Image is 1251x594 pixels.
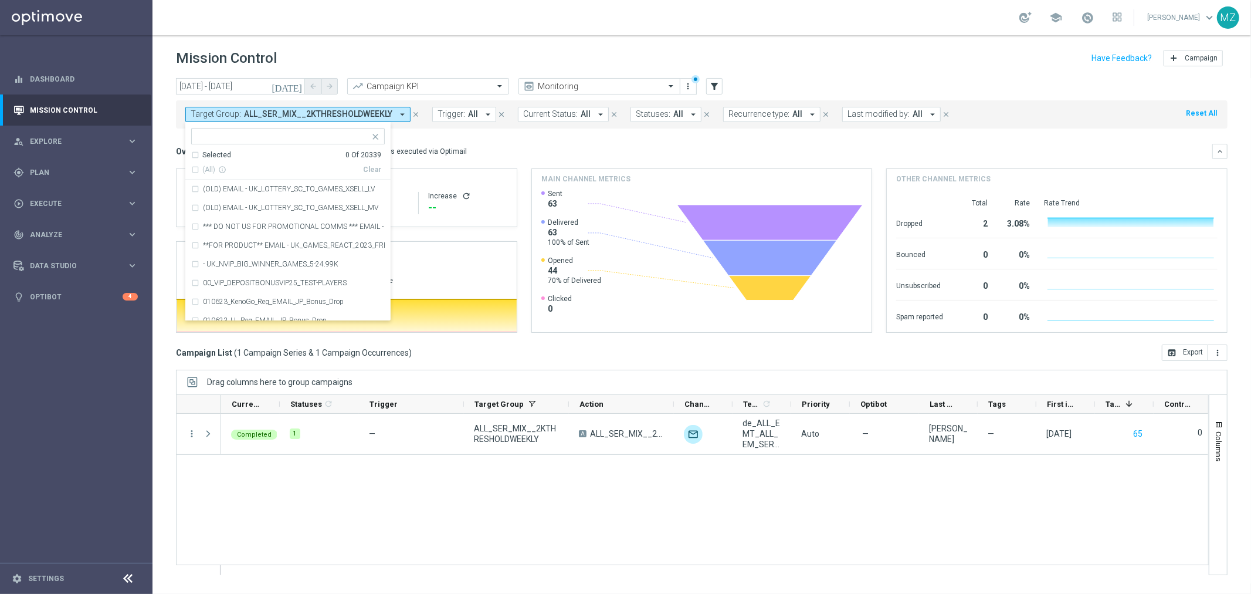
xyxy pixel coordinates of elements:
[1002,213,1030,232] div: 3.08%
[177,414,221,455] div: Press SPACE to select this row.
[13,281,138,312] div: Optibot
[203,242,385,249] label: **FOR PRODUCT** EMAIL - UK_GAMES_REACT_2023_FREE SPINS X30
[221,414,1212,455] div: Press SPACE to select this row.
[548,276,602,285] span: 70% of Delivered
[462,191,471,201] i: refresh
[13,106,138,115] button: Mission Control
[942,110,950,119] i: close
[203,279,347,286] label: 00_VIP_DEPOSITBONUSVIP25_TEST-PLAYERS
[792,109,802,119] span: All
[187,428,197,439] i: more_vert
[13,230,138,239] div: track_changes Analyze keyboard_arrow_right
[202,165,215,175] span: Only under 10K items
[957,306,988,325] div: 0
[957,213,988,232] div: 2
[428,191,507,201] div: Increase
[1002,306,1030,325] div: 0%
[369,400,398,409] span: Trigger
[191,255,385,274] div: - UK_NVIP_BIG_WINNER_GAMES_5-24.99K
[202,150,231,160] div: Selected
[232,400,260,409] span: Current Status
[988,400,1006,409] span: Tags
[270,78,305,96] button: [DATE]
[518,78,680,95] ng-select: Monitoring
[1146,9,1217,26] a: [PERSON_NAME]keyboard_arrow_down
[237,431,272,438] span: Completed
[913,109,923,119] span: All
[411,108,421,121] button: close
[13,168,138,177] button: gps_fixed Plan keyboard_arrow_right
[309,82,317,90] i: arrow_back
[326,82,334,90] i: arrow_forward
[176,78,305,95] input: Select date range
[683,79,694,93] button: more_vert
[847,109,910,119] span: Last modified by:
[548,294,572,303] span: Clicked
[1167,348,1177,357] i: open_in_browser
[347,78,509,95] ng-select: Campaign KPI
[13,198,127,209] div: Execute
[636,109,670,119] span: Statuses:
[371,132,380,141] i: close
[305,78,321,95] button: arrow_back
[1044,198,1218,208] div: Rate Trend
[13,292,138,302] button: lightbulb Optibot 4
[13,95,138,126] div: Mission Control
[541,174,631,184] h4: Main channel metrics
[548,256,602,265] span: Opened
[13,74,24,85] i: equalizer
[272,81,303,92] i: [DATE]
[30,138,127,145] span: Explore
[203,317,327,324] label: 010623_LL_Reg_EMAIL_JP_Bonus_Drop
[929,423,968,444] div: Magdalena Zazula
[369,429,375,438] span: —
[548,227,590,238] span: 63
[191,311,385,330] div: 010623_LL_Reg_EMAIL_JP_Bonus_Drop
[203,204,378,211] label: (OLD) EMAIL - UK_LOTTERY_SC_TO_GAMES_XSELL_MV
[1162,347,1228,357] multiple-options-button: Export to CSV
[1002,198,1030,208] div: Rate
[191,109,241,119] span: Target Group:
[30,63,138,95] a: Dashboard
[896,174,991,184] h4: Other channel metrics
[595,109,606,120] i: arrow_drop_down
[13,230,24,240] i: track_changes
[203,298,344,305] label: 010623_KenoGo_Reg_EMAIL_JP_Bonus_Drop
[822,110,830,119] i: close
[760,397,771,410] span: Calculate column
[548,189,562,198] span: Sent
[13,261,127,271] div: Data Studio
[30,200,127,207] span: Execute
[432,107,496,122] button: Trigger: All arrow_drop_down
[356,262,507,276] h2: --
[579,430,586,437] span: A
[474,400,524,409] span: Target Group
[860,400,887,409] span: Optibot
[496,108,507,121] button: close
[610,110,618,119] i: close
[13,198,24,209] i: play_circle_outline
[548,198,562,209] span: 63
[1169,53,1178,63] i: add
[176,146,213,157] h3: Overview:
[1002,244,1030,263] div: 0%
[12,573,22,584] i: settings
[397,109,408,120] i: arrow_drop_down
[13,167,24,178] i: gps_fixed
[468,109,478,119] span: All
[807,109,818,120] i: arrow_drop_down
[13,292,24,302] i: lightbulb
[176,50,277,67] h1: Mission Control
[127,229,138,240] i: keyboard_arrow_right
[1002,275,1030,294] div: 0%
[688,109,699,120] i: arrow_drop_down
[191,274,385,292] div: 00_VIP_DEPOSITBONUSVIP25_TEST-PLAYERS
[290,400,322,409] span: Statuses
[1162,345,1208,361] button: open_in_browser Export
[821,108,831,121] button: close
[957,198,988,208] div: Total
[862,428,869,439] span: —
[1132,427,1144,441] button: 65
